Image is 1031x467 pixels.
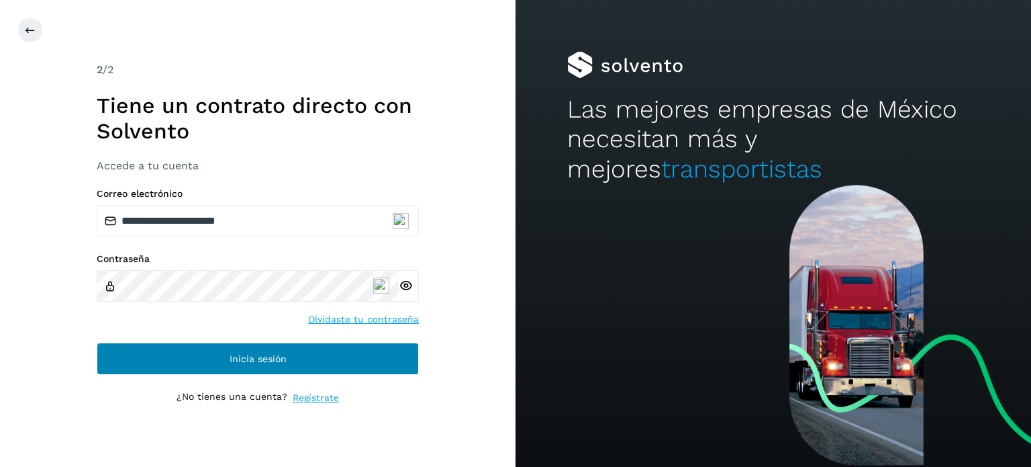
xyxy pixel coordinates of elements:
a: Regístrate [293,391,339,405]
h3: Accede a tu cuenta [97,159,419,172]
p: ¿No tienes una cuenta? [177,391,287,405]
span: Inicia sesión [230,354,287,364]
span: 2 [97,63,103,76]
img: npw-badge-icon-locked.svg [373,278,389,294]
div: /2 [97,62,419,78]
button: Inicia sesión [97,343,419,375]
img: npw-badge-icon-locked.svg [393,213,409,229]
h1: Tiene un contrato directo con Solvento [97,93,419,144]
label: Contraseña [97,253,419,265]
a: Olvidaste tu contraseña [308,312,419,327]
h2: Las mejores empresas de México necesitan más y mejores [567,95,979,184]
label: Correo electrónico [97,188,419,200]
span: transportistas [661,155,822,183]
